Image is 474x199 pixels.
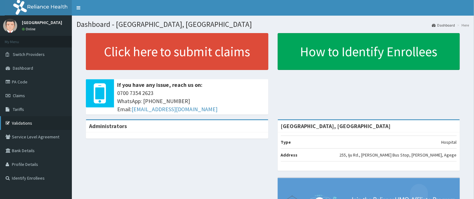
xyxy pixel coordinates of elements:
[86,33,268,70] a: Click here to submit claims
[13,93,25,98] span: Claims
[13,65,33,71] span: Dashboard
[22,20,62,25] p: [GEOGRAPHIC_DATA]
[340,152,457,158] p: 255, Iju Rd., [PERSON_NAME] Bus Stop, [PERSON_NAME], Agege
[281,152,298,158] b: Address
[3,19,17,33] img: User Image
[22,27,37,31] a: Online
[89,122,127,130] b: Administrators
[432,22,455,28] a: Dashboard
[132,106,217,113] a: [EMAIL_ADDRESS][DOMAIN_NAME]
[442,139,457,145] p: Hospital
[281,139,291,145] b: Type
[13,52,45,57] span: Switch Providers
[77,20,469,28] h1: Dashboard - [GEOGRAPHIC_DATA], [GEOGRAPHIC_DATA]
[117,81,202,88] b: If you have any issue, reach us on:
[13,107,24,112] span: Tariffs
[281,122,391,130] strong: [GEOGRAPHIC_DATA], [GEOGRAPHIC_DATA]
[278,33,460,70] a: How to Identify Enrollees
[456,22,469,28] li: Here
[117,89,265,113] span: 0700 7354 2623 WhatsApp: [PHONE_NUMBER] Email:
